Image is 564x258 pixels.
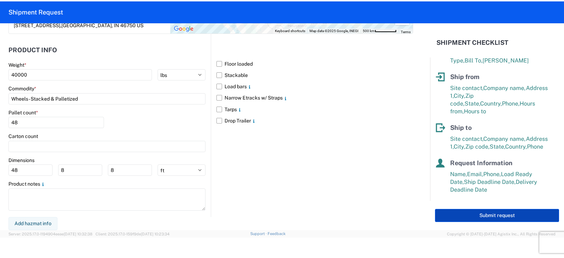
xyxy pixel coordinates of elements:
button: Keyboard shortcuts [275,29,305,34]
span: Name, [450,171,467,178]
img: Google [172,24,195,34]
a: Support [250,232,268,236]
span: Country, [505,143,527,150]
span: Request Information [450,159,513,167]
span: Bill To, [465,57,483,64]
span: [STREET_ADDRESS], [14,23,61,28]
h2: Shipment Checklist [436,38,508,47]
label: Narrow Etracks w/ Straps [216,92,413,103]
span: [PERSON_NAME] [483,57,529,64]
h2: Product Info [8,47,57,54]
span: [DATE] 10:32:38 [64,232,92,236]
button: Add hazmat info [8,217,57,230]
label: Pallet count [8,109,38,116]
span: State, [465,100,480,107]
span: Ship Deadline Date, [464,179,516,185]
label: Stackable [216,70,413,81]
span: Country, [480,100,502,107]
a: Terms [401,30,411,34]
span: Company name, [483,136,526,142]
span: City, [454,143,465,150]
span: Phone, [483,171,501,178]
span: Email, [467,171,483,178]
a: Feedback [268,232,286,236]
span: [GEOGRAPHIC_DATA], IN 46750 US [61,23,143,28]
label: Dimensions [8,157,35,163]
span: Site contact, [450,136,483,142]
span: Client: 2025.17.0-159f9de [96,232,170,236]
span: Server: 2025.17.0-1194904eeae [8,232,92,236]
label: Product notes [8,181,46,187]
button: Submit request [435,209,559,222]
span: Phone [527,143,543,150]
label: Load bars [216,81,413,92]
span: Zip code, [465,143,490,150]
span: Ship from [450,73,479,80]
span: Site contact, [450,85,483,91]
span: Copyright © [DATE]-[DATE] Agistix Inc., All Rights Reserved [447,231,556,237]
label: Floor loaded [216,58,413,70]
span: 500 km [363,29,375,33]
input: W [58,164,102,176]
label: Weight [8,62,26,68]
label: Carton count [8,133,38,139]
span: [DATE] 10:23:34 [141,232,170,236]
label: Drop Trailer [216,115,413,126]
input: L [8,164,53,176]
label: Commodity [8,85,36,92]
span: State, [490,143,505,150]
span: Ship to [450,124,472,131]
span: Phone, [502,100,520,107]
h2: Shipment Request [8,8,63,17]
a: Open this area in Google Maps (opens a new window) [172,24,195,34]
button: Map Scale: 500 km per 58 pixels [361,29,399,34]
span: City, [454,92,465,99]
span: Company name, [483,85,526,91]
span: Hours to [464,108,486,115]
label: Tarps [216,104,413,115]
input: H [108,164,152,176]
span: Map data ©2025 Google, INEGI [309,29,358,33]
